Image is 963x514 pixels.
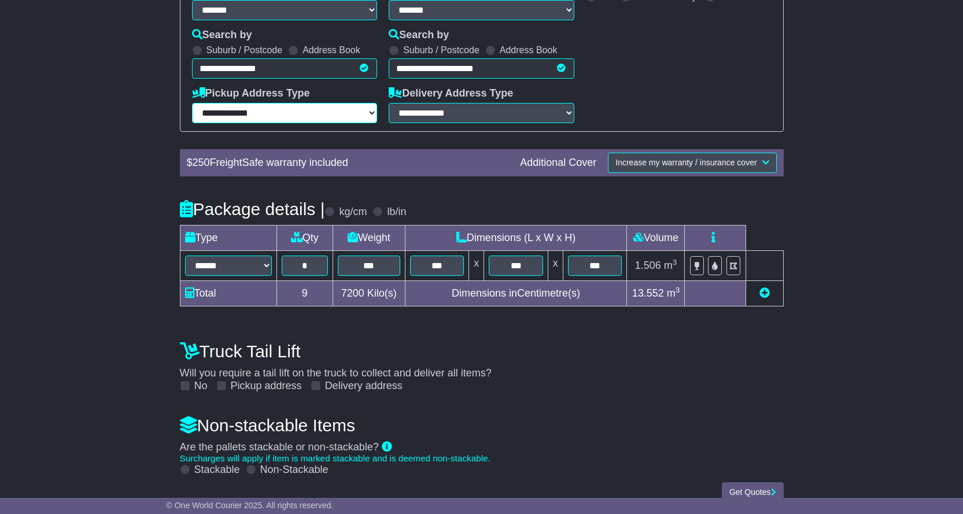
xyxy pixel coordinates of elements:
[389,87,513,100] label: Delivery Address Type
[333,280,405,306] td: Kilo(s)
[673,258,677,267] sup: 3
[180,416,784,435] h4: Non-stackable Items
[192,29,252,42] label: Search by
[405,280,627,306] td: Dimensions in Centimetre(s)
[180,280,276,306] td: Total
[192,87,310,100] label: Pickup Address Type
[325,380,403,393] label: Delivery address
[206,45,283,56] label: Suburb / Postcode
[664,260,677,271] span: m
[759,287,770,299] a: Add new item
[302,45,360,56] label: Address Book
[627,225,685,250] td: Volume
[500,45,558,56] label: Address Book
[167,501,334,510] span: © One World Courier 2025. All rights reserved.
[615,158,757,167] span: Increase my warranty / insurance cover
[632,287,664,299] span: 13.552
[405,225,627,250] td: Dimensions (L x W x H)
[403,45,479,56] label: Suburb / Postcode
[181,157,515,169] div: $ FreightSafe warranty included
[676,286,680,294] sup: 3
[194,464,240,476] label: Stackable
[722,482,784,502] button: Get Quotes
[339,206,367,219] label: kg/cm
[193,157,210,168] span: 250
[174,336,789,393] div: Will you require a tail lift on the truck to collect and deliver all items?
[387,206,406,219] label: lb/in
[635,260,661,271] span: 1.506
[180,225,276,250] td: Type
[389,29,449,42] label: Search by
[548,250,563,280] td: x
[276,225,333,250] td: Qty
[180,199,325,219] h4: Package details |
[180,342,784,361] h4: Truck Tail Lift
[194,380,208,393] label: No
[180,453,784,464] div: Surcharges will apply if item is marked stackable and is deemed non-stackable.
[469,250,484,280] td: x
[180,441,379,453] span: Are the pallets stackable or non-stackable?
[514,157,602,169] div: Additional Cover
[667,287,680,299] span: m
[276,280,333,306] td: 9
[608,153,776,173] button: Increase my warranty / insurance cover
[260,464,329,476] label: Non-Stackable
[333,225,405,250] td: Weight
[231,380,302,393] label: Pickup address
[341,287,364,299] span: 7200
